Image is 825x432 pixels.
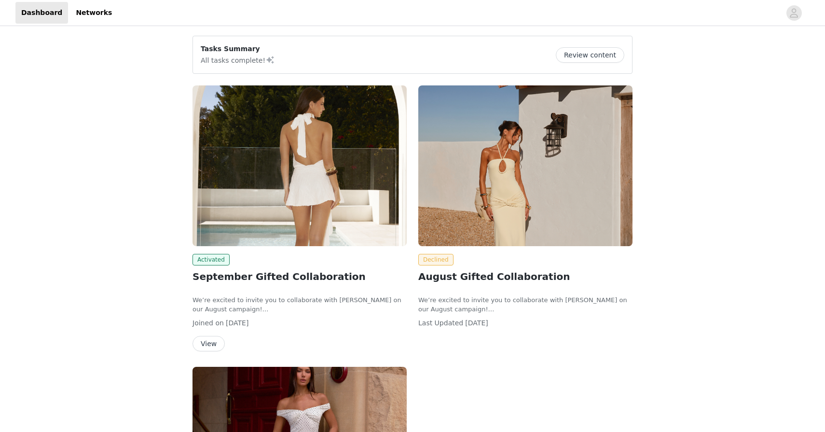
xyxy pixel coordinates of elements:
[192,269,407,284] h2: September Gifted Collaboration
[192,85,407,246] img: Peppermayo UK
[192,254,230,265] span: Activated
[418,319,463,327] span: Last Updated
[192,319,224,327] span: Joined on
[789,5,798,21] div: avatar
[226,319,248,327] span: [DATE]
[418,295,632,314] p: We’re excited to invite you to collaborate with [PERSON_NAME] on our August campaign!
[556,47,624,63] button: Review content
[418,269,632,284] h2: August Gifted Collaboration
[192,295,407,314] p: We’re excited to invite you to collaborate with [PERSON_NAME] on our August campaign!
[201,54,275,66] p: All tasks complete!
[192,336,225,351] button: View
[465,319,488,327] span: [DATE]
[418,254,454,265] span: Declined
[15,2,68,24] a: Dashboard
[201,44,275,54] p: Tasks Summary
[418,85,632,246] img: Peppermayo UK
[192,340,225,348] a: View
[70,2,118,24] a: Networks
